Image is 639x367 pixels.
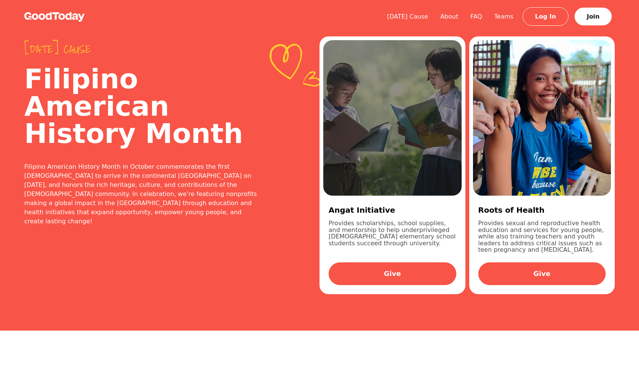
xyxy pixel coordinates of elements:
img: df2374a0-8b90-431f-99c7-549b7d8041dc.jpg [473,40,611,196]
a: Teams [488,13,520,20]
h2: Filipino American History Month [24,65,259,147]
h3: Angat Initiative [329,205,456,215]
a: About [434,13,464,20]
a: Give [329,262,456,285]
a: Join [575,8,612,25]
a: [DATE] Cause [381,13,434,20]
p: Provides scholarships, school supplies, and mentorship to help underprivileged [DEMOGRAPHIC_DATA]... [329,220,456,253]
h3: Roots of Health [478,205,606,215]
a: Give [478,262,606,285]
p: Provides sexual and reproductive health education and services for young people, while also train... [478,220,606,253]
div: Filipino American History Month in October commemorates the first [DEMOGRAPHIC_DATA] to arrive in... [24,162,259,226]
span: [DATE] cause [24,42,259,56]
img: fbde6225-eb68-4326-a8c9-82f19cf1ff08.jpg [323,40,462,196]
a: Log In [523,7,569,26]
img: GoodToday [24,12,85,22]
a: FAQ [464,13,488,20]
